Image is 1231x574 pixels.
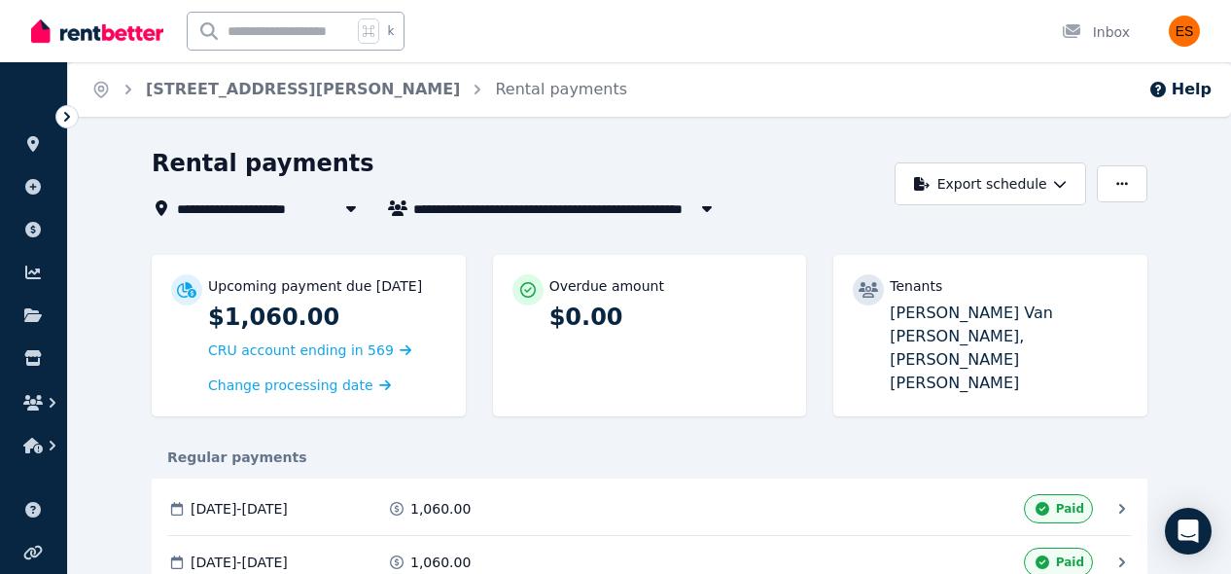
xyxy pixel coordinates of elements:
span: 1,060.00 [410,499,471,519]
p: [PERSON_NAME] Van [PERSON_NAME], [PERSON_NAME] [PERSON_NAME] [890,302,1128,395]
span: CRU account ending in 569 [208,342,394,358]
span: Change processing date [208,376,373,395]
span: k [387,23,394,39]
p: Tenants [890,276,942,296]
span: [DATE] - [DATE] [191,499,288,519]
span: Paid [1056,501,1084,517]
button: Export schedule [895,162,1086,205]
div: Regular payments [152,448,1147,467]
span: 1,060.00 [410,553,471,572]
p: $0.00 [549,302,788,333]
a: Rental payments [495,80,627,98]
a: Change processing date [208,376,391,395]
span: [DATE] - [DATE] [191,553,288,572]
p: $1,060.00 [208,302,446,333]
p: Overdue amount [549,276,664,296]
nav: Breadcrumb [68,62,651,117]
img: RentBetter [31,17,163,46]
a: [STREET_ADDRESS][PERSON_NAME] [146,80,460,98]
button: Help [1148,78,1212,101]
p: Upcoming payment due [DATE] [208,276,422,296]
div: Inbox [1062,22,1130,42]
img: Evangeline Samoilov [1169,16,1200,47]
h1: Rental payments [152,148,374,179]
span: Paid [1056,555,1084,570]
div: Open Intercom Messenger [1165,508,1212,555]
